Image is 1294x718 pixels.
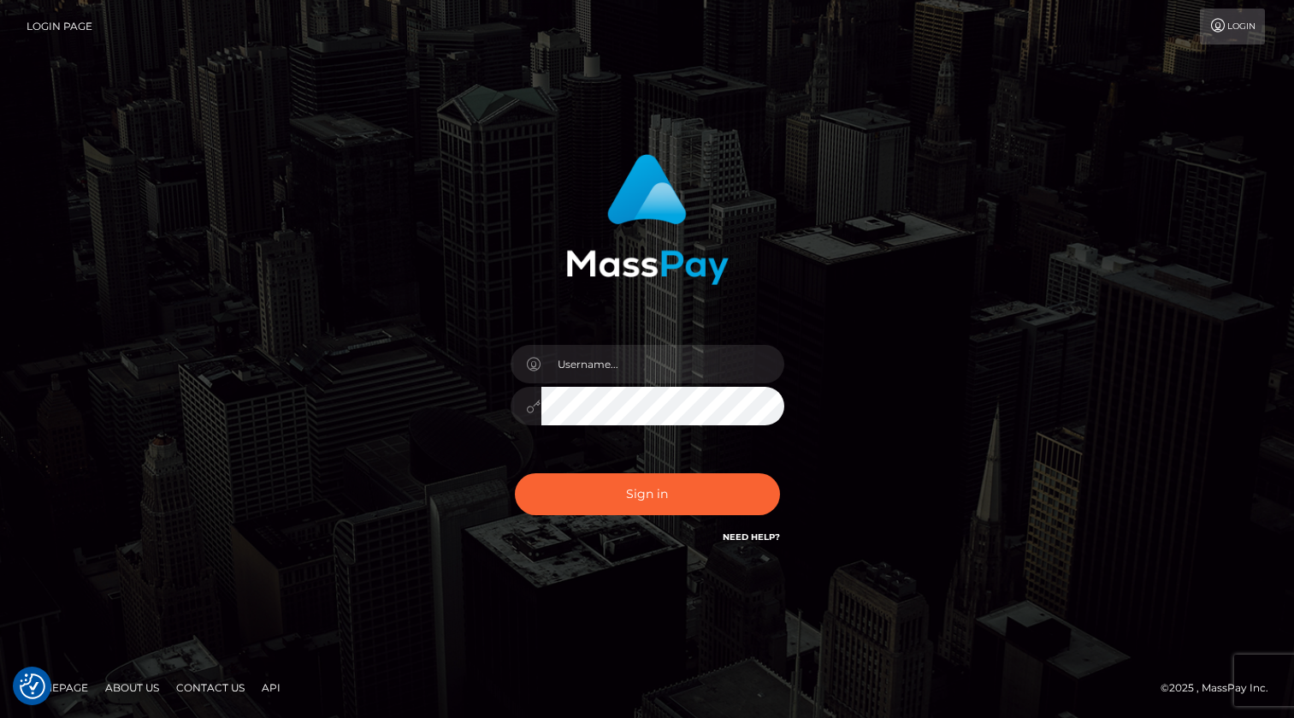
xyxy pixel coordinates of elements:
button: Sign in [515,473,780,515]
a: Login Page [27,9,92,45]
a: Login [1200,9,1265,45]
a: About Us [98,674,166,701]
input: Username... [541,345,784,383]
img: MassPay Login [566,154,729,285]
a: API [255,674,287,701]
a: Need Help? [723,531,780,543]
button: Consent Preferences [20,673,45,699]
div: © 2025 , MassPay Inc. [1161,679,1281,697]
a: Contact Us [169,674,251,701]
img: Revisit consent button [20,673,45,699]
a: Homepage [19,674,95,701]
